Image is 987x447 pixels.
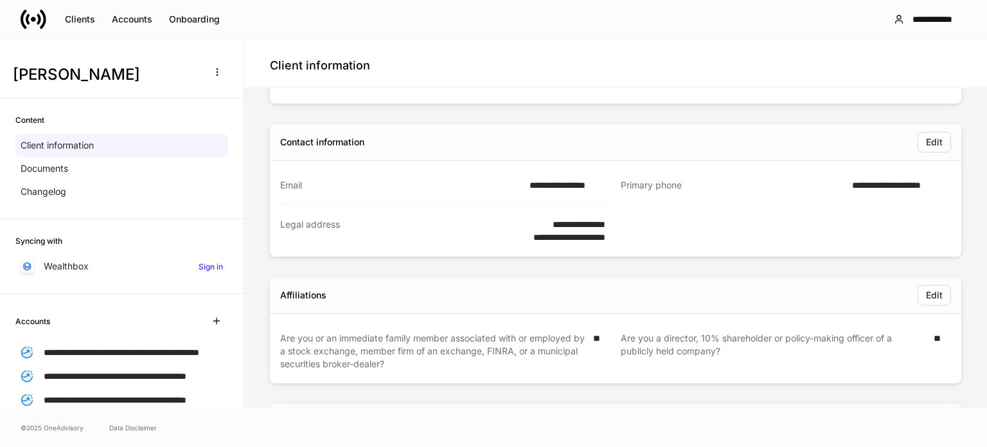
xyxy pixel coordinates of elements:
[621,179,844,192] div: Primary phone
[199,260,223,273] h6: Sign in
[169,15,220,24] div: Onboarding
[15,235,62,247] h6: Syncing with
[103,9,161,30] button: Accounts
[15,157,228,180] a: Documents
[15,114,44,126] h6: Content
[280,289,326,302] div: Affiliations
[161,9,228,30] button: Onboarding
[109,423,157,433] a: Data Disclaimer
[15,255,228,278] a: WealthboxSign in
[918,285,951,306] button: Edit
[21,185,66,198] p: Changelog
[21,139,94,152] p: Client information
[15,134,228,157] a: Client information
[280,332,585,370] div: Are you or an immediate family member associated with or employed by a stock exchange, member fir...
[21,162,68,175] p: Documents
[65,15,95,24] div: Clients
[280,136,364,149] div: Contact information
[21,423,84,433] span: © 2025 OneAdvisory
[270,58,370,73] h4: Client information
[926,291,943,300] div: Edit
[621,332,926,370] div: Are you a director, 10% shareholder or policy-making officer of a publicly held company?
[926,138,943,147] div: Edit
[44,260,89,273] p: Wealthbox
[112,15,152,24] div: Accounts
[280,179,522,192] div: Email
[13,64,199,85] h3: [PERSON_NAME]
[280,218,491,244] div: Legal address
[15,180,228,203] a: Changelog
[15,315,50,327] h6: Accounts
[57,9,103,30] button: Clients
[918,132,951,152] button: Edit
